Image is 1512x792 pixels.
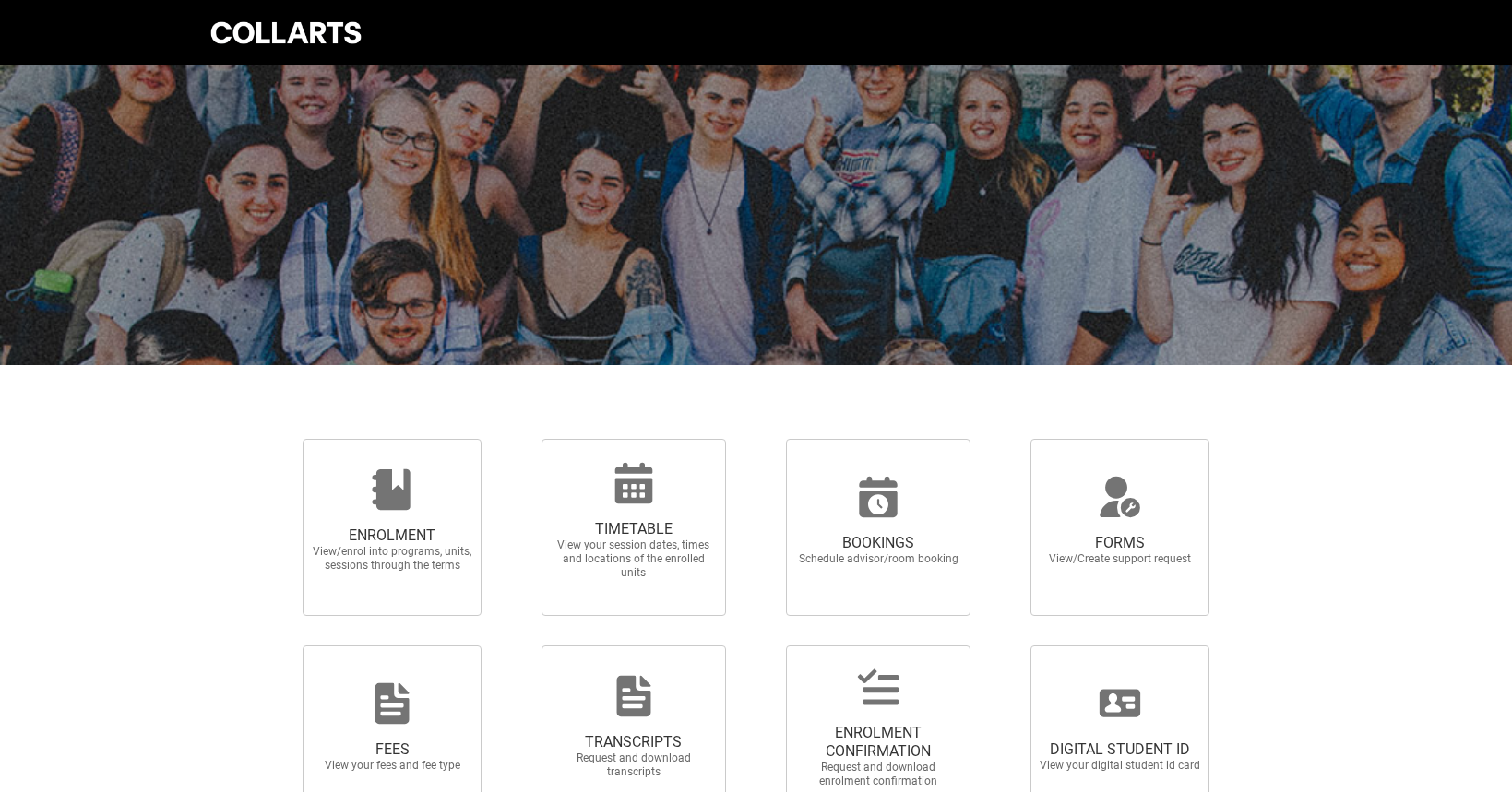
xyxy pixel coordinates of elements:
[553,520,715,538] span: TIMETABLE
[797,724,959,761] span: ENROLMENT CONFIRMATION
[311,545,473,573] span: View/enrol into programs, units, sessions through the terms
[1039,740,1201,759] span: DIGITAL STUDENT ID
[311,526,473,545] span: ENROLMENT
[797,552,959,566] span: Schedule advisor/room booking
[553,751,715,779] span: Request and download transcripts
[797,534,959,552] span: BOOKINGS
[797,761,959,788] span: Request and download enrolment confirmation
[1039,552,1201,566] span: View/Create support request
[1295,30,1304,31] button: User Profile
[553,538,715,580] span: View your session dates, times and locations of the enrolled units
[311,740,473,759] span: FEES
[311,759,473,773] span: View your fees and fee type
[1039,534,1201,552] span: FORMS
[1039,759,1201,773] span: View your digital student id card
[553,733,715,751] span: TRANSCRIPTS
